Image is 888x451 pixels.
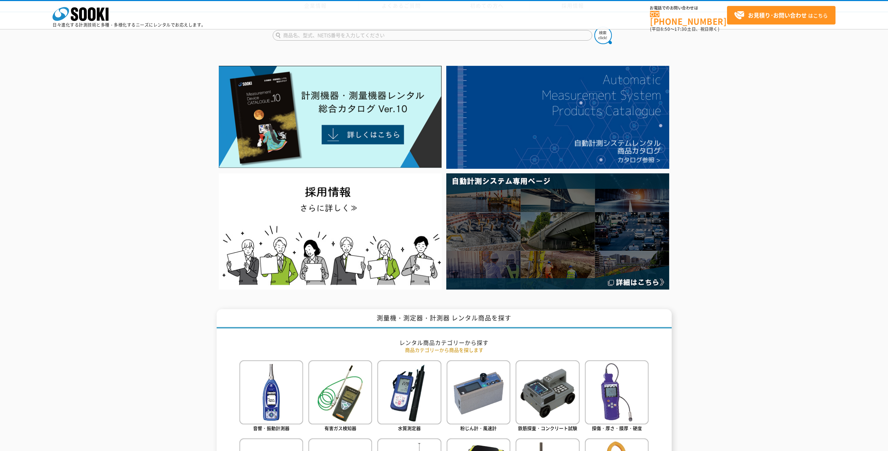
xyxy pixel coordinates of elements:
span: 音響・振動計測器 [253,425,289,431]
a: [PHONE_NUMBER] [650,11,727,25]
img: 探傷・厚さ・膜厚・硬度 [585,360,649,424]
img: 水質測定器 [377,360,441,424]
h2: レンタル商品カテゴリーから探す [239,339,649,346]
span: はこちら [734,10,828,21]
input: 商品名、型式、NETIS番号を入力してください [273,30,592,41]
a: 水質測定器 [377,360,441,433]
img: Catalog Ver10 [219,66,442,168]
a: 探傷・厚さ・膜厚・硬度 [585,360,649,433]
p: 日々進化する計測技術と多種・多様化するニーズにレンタルでお応えします。 [53,23,206,27]
img: 有害ガス検知器 [308,360,372,424]
h1: 測量機・測定器・計測器 レンタル商品を探す [217,309,672,328]
a: 鉄筋探査・コンクリート試験 [516,360,579,433]
span: 8:50 [660,26,670,32]
img: 自動計測システム専用ページ [446,173,669,289]
span: 粉じん計・風速計 [460,425,497,431]
img: 粉じん計・風速計 [447,360,510,424]
span: 水質測定器 [398,425,421,431]
span: 鉄筋探査・コンクリート試験 [518,425,577,431]
img: btn_search.png [594,27,612,44]
strong: お見積り･お問い合わせ [748,11,807,19]
img: 鉄筋探査・コンクリート試験 [516,360,579,424]
img: 音響・振動計測器 [239,360,303,424]
img: 自動計測システムカタログ [446,66,669,169]
span: 探傷・厚さ・膜厚・硬度 [592,425,642,431]
span: お電話でのお問い合わせは [650,6,727,10]
a: お見積り･お問い合わせはこちら [727,6,835,25]
span: (平日 ～ 土日、祝日除く) [650,26,719,32]
p: 商品カテゴリーから商品を探します [239,346,649,354]
a: 有害ガス検知器 [308,360,372,433]
a: 粉じん計・風速計 [447,360,510,433]
span: 有害ガス検知器 [324,425,356,431]
a: 音響・振動計測器 [239,360,303,433]
img: SOOKI recruit [219,173,442,289]
span: 17:30 [674,26,687,32]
